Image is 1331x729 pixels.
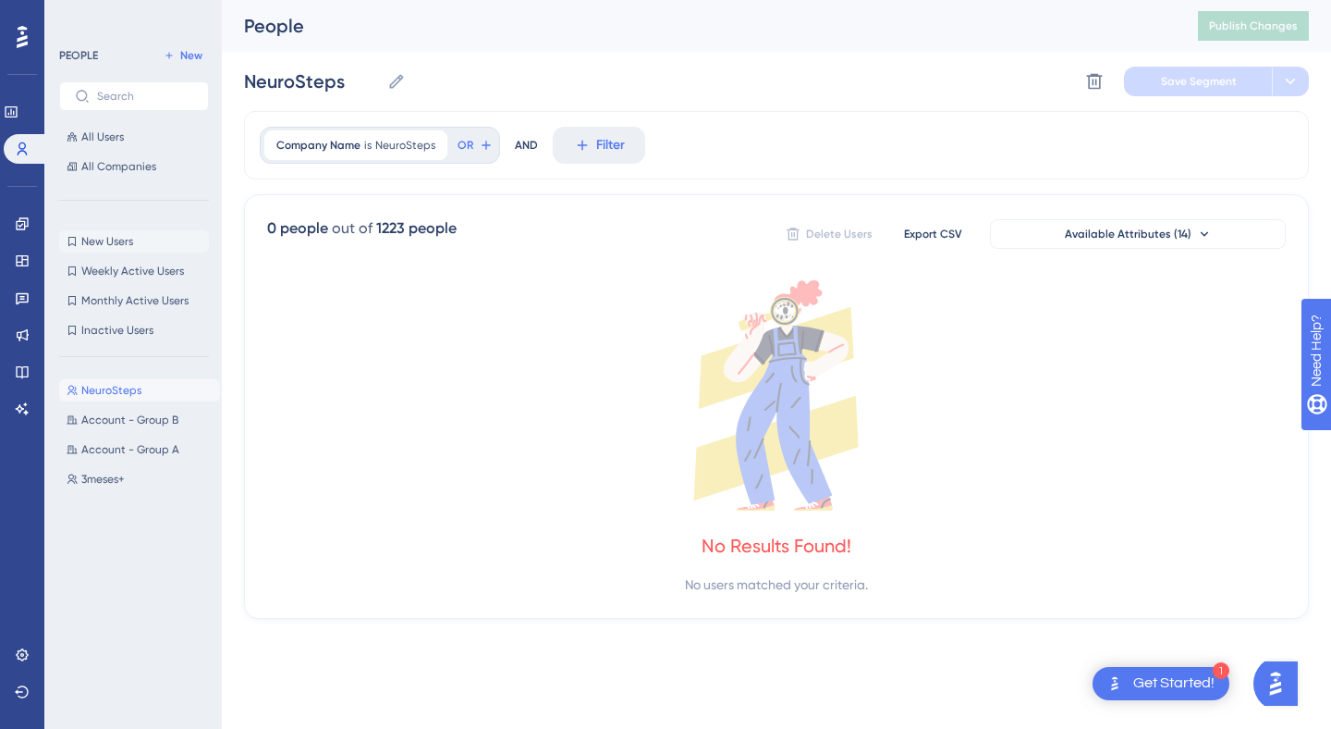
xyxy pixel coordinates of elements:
span: Account - Group A [81,442,179,457]
img: launcher-image-alternative-text [1104,673,1126,695]
button: 3meses+ [59,468,220,490]
span: Weekly Active Users [81,264,184,278]
button: All Companies [59,155,209,178]
button: OR [455,130,495,160]
button: All Users [59,126,209,148]
div: No users matched your criteria. [685,574,868,596]
button: Weekly Active Users [59,260,209,282]
span: All Companies [81,159,156,174]
button: New Users [59,230,209,253]
span: Filter [596,134,625,156]
span: Company Name [276,138,360,153]
span: is [364,138,372,153]
input: Search [97,90,193,103]
span: Monthly Active Users [81,293,189,308]
div: No Results Found! [702,533,851,559]
div: AND [515,127,538,164]
button: Delete Users [783,219,875,249]
span: Inactive Users [81,323,153,338]
button: Available Attributes (14) [990,219,1286,249]
span: Need Help? [43,5,116,27]
button: Account - Group A [59,439,220,461]
span: Publish Changes [1209,19,1298,33]
span: OR [458,138,473,153]
button: Inactive Users [59,319,209,341]
button: Filter [553,127,645,164]
button: Export CSV [886,219,979,249]
span: New [180,48,202,63]
button: New [157,44,209,67]
span: Save Segment [1161,74,1237,89]
div: PEOPLE [59,48,98,63]
button: Account - Group B [59,409,220,431]
div: out of [332,217,372,240]
div: People [244,13,1152,39]
span: Export CSV [904,227,962,241]
span: Account - Group B [81,413,178,427]
button: Save Segment [1124,67,1272,96]
span: 3meses+ [81,472,125,487]
div: 1 [1213,662,1229,679]
button: Publish Changes [1198,11,1309,41]
div: 1223 people [376,217,457,240]
div: Get Started! [1133,673,1215,694]
span: Delete Users [806,227,873,241]
button: NeuroSteps [59,379,220,402]
span: All Users [81,130,124,144]
div: 0 people [267,217,328,240]
span: NeuroSteps [81,383,141,398]
span: New Users [81,234,133,249]
span: Available Attributes (14) [1065,227,1191,241]
button: Monthly Active Users [59,290,209,312]
input: Segment Name [244,68,380,94]
span: NeuroSteps [375,138,435,153]
iframe: UserGuiding AI Assistant Launcher [1253,656,1309,711]
div: Open Get Started! checklist, remaining modules: 1 [1093,667,1229,700]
